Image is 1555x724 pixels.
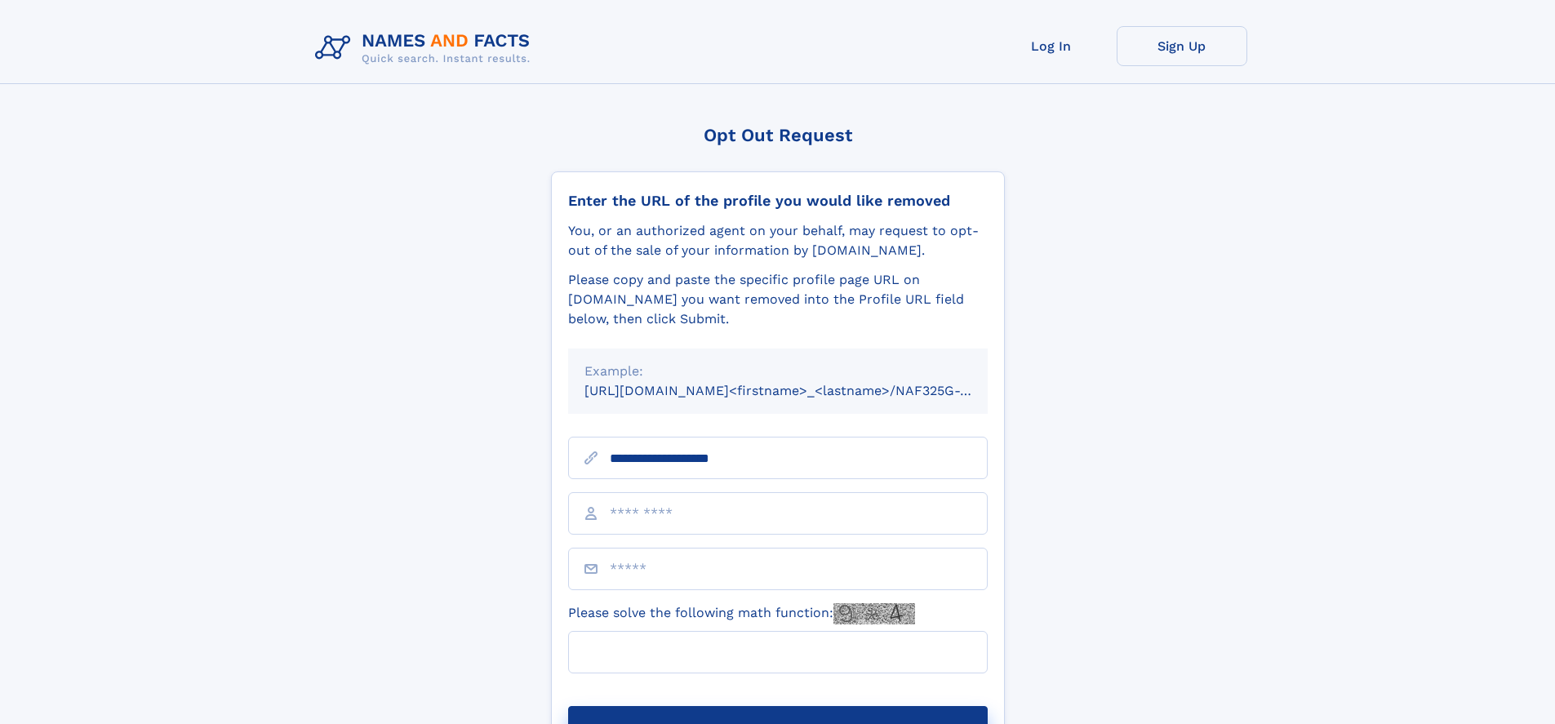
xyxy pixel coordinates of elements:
div: You, or an authorized agent on your behalf, may request to opt-out of the sale of your informatio... [568,221,988,260]
img: Logo Names and Facts [309,26,544,70]
div: Please copy and paste the specific profile page URL on [DOMAIN_NAME] you want removed into the Pr... [568,270,988,329]
div: Opt Out Request [551,125,1005,145]
label: Please solve the following math function: [568,603,915,624]
div: Enter the URL of the profile you would like removed [568,192,988,210]
div: Example: [584,362,971,381]
a: Sign Up [1117,26,1247,66]
small: [URL][DOMAIN_NAME]<firstname>_<lastname>/NAF325G-xxxxxxxx [584,383,1019,398]
a: Log In [986,26,1117,66]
